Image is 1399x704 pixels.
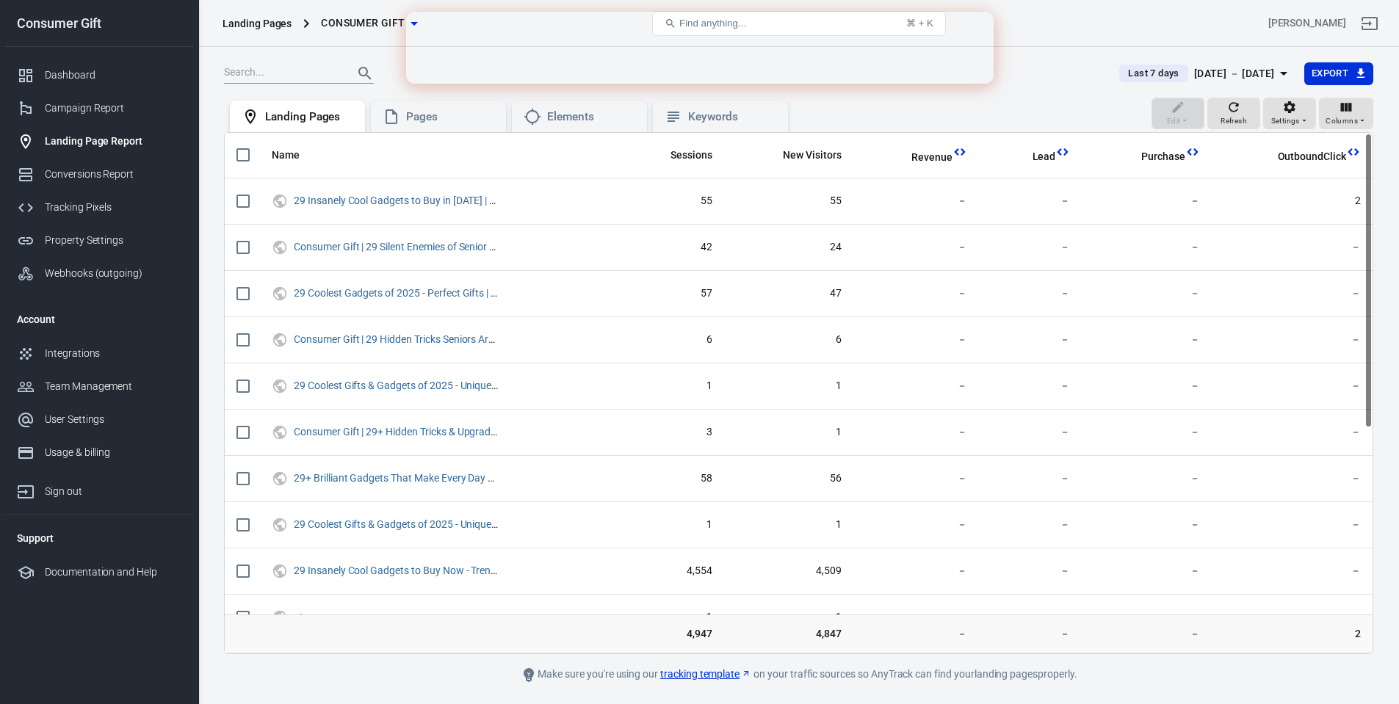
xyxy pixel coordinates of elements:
span: － [1223,425,1361,440]
span: Columns [1326,115,1358,128]
div: Landing Page Report [45,134,181,149]
input: Search... [224,64,341,83]
span: Lead [1033,150,1056,164]
a: Conversions Report [5,158,193,191]
span: － [991,333,1071,347]
span: 2 [1223,194,1361,208]
span: － [865,518,967,532]
a: Consumer Gift | 29+ Hidden Tricks & Upgrades Smart Seniors Are Claiming in [DATE] (Before They’re... [294,426,769,438]
button: Columns [1319,98,1373,130]
span: 4,947 [628,626,712,641]
div: Tracking Pixels [45,200,181,215]
iframe: Intercom live chat banner [406,12,994,84]
span: － [865,564,967,578]
span: － [1093,564,1199,578]
span: － [991,518,1071,532]
span: 4,847 [736,626,842,641]
button: Refresh [1207,98,1260,130]
span: － [1093,194,1199,208]
span: － [1223,379,1361,393]
a: Team Management [5,370,193,403]
div: Dashboard [45,68,181,83]
span: － [865,194,967,208]
span: 58 [628,471,712,486]
a: 29+ Brilliant Gadgets That Make Every Day Easier And More Fun (Also Perfect As Gifts) | Consumer ... [294,472,756,484]
span: － [991,564,1071,578]
svg: UTM & Web Traffic [272,285,288,302]
div: Campaign Report [45,101,181,116]
span: Total revenue calculated by AnyTrack. [892,148,952,166]
span: Total revenue calculated by AnyTrack. [911,148,952,166]
a: Usage & billing [5,436,193,469]
div: Documentation and Help [45,565,181,580]
a: Sign out [1352,6,1387,41]
span: Name [272,148,300,163]
a: Tracking Pixels [5,191,193,224]
span: － [991,240,1071,255]
span: Revenue [911,150,952,165]
svg: UTM & Web Traffic [272,516,288,534]
span: － [1093,286,1199,301]
a: Sign out [5,469,193,508]
div: User Settings [45,412,181,427]
div: Landing Pages [265,109,353,125]
span: － [865,626,967,641]
a: 29 Insanely Cool Gadgets to Buy Now - Trending Tech Gifts 2025 | Consumer Gift [294,565,656,576]
a: 29 Coolest Gadgets of 2025 - Perfect Gifts | Consumer Gift [294,287,557,299]
span: Purchase [1141,150,1185,164]
span: － [1093,610,1199,625]
div: Pages [406,109,494,125]
span: 6 [736,333,842,347]
div: Elements [547,109,635,125]
span: － [865,610,967,625]
span: Purchase [1122,150,1185,164]
div: Sign out [45,484,181,499]
a: Consumer Gift | 29 Silent Enemies of Senior Health - And the Simple Fixes for Better Health & Ind... [294,241,771,253]
span: 4,509 [736,564,842,578]
svg: UTM & Web Traffic [272,331,288,349]
svg: This column is calculated from AnyTrack real-time data [1185,145,1200,159]
svg: UTM & Web Traffic [272,377,288,395]
li: Support [5,520,193,556]
div: Property Settings [45,233,181,248]
div: Usage & billing [45,445,181,460]
button: Last 7 days[DATE] － [DATE] [1107,62,1304,86]
iframe: Intercom live chat [1349,632,1384,667]
a: 29 Insanely Cool Gadgets to Buy in [DATE] | Consumer Gift [294,195,555,206]
svg: UTM & Web Traffic [272,470,288,487]
svg: This column is calculated from AnyTrack real-time data [1055,145,1070,159]
div: Team Management [45,379,181,394]
span: 1 [628,518,712,532]
span: 2 [1223,626,1361,641]
span: － [991,610,1071,625]
a: Consumer Gift | 29 Hidden Tricks Seniors Are Using to Finally Sleep Through the Night [294,333,676,345]
div: [DATE] － [DATE] [1194,65,1275,83]
button: Settings [1263,98,1316,130]
span: － [991,194,1071,208]
span: Settings [1271,115,1300,128]
button: Find anything...⌘ + K [652,11,946,36]
span: － [865,286,967,301]
a: Integrations [5,337,193,370]
span: 1 [736,610,842,625]
span: － [1093,425,1199,440]
span: Lead [1013,150,1056,164]
span: 1 [736,518,842,532]
div: Landing Pages [223,16,292,31]
div: Integrations [45,346,181,361]
svg: UTM & Web Traffic [272,609,288,626]
span: Last 7 days [1122,66,1185,81]
span: － [991,471,1071,486]
span: － [865,333,967,347]
span: － [1223,333,1361,347]
div: Account id: juSFbWAb [1268,15,1346,31]
span: 1 [736,425,842,440]
svg: UTM & Web Traffic [272,424,288,441]
span: － [865,240,967,255]
span: 1 [628,379,712,393]
span: OutboundClick [1278,150,1346,164]
span: － [865,425,967,440]
a: 29 Coolest Gifts & Gadgets of 2025 - Unique Gift Ideas | Consumer Gift [294,518,610,530]
span: 4,554 [628,564,712,578]
a: Campaign Report [5,92,193,125]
